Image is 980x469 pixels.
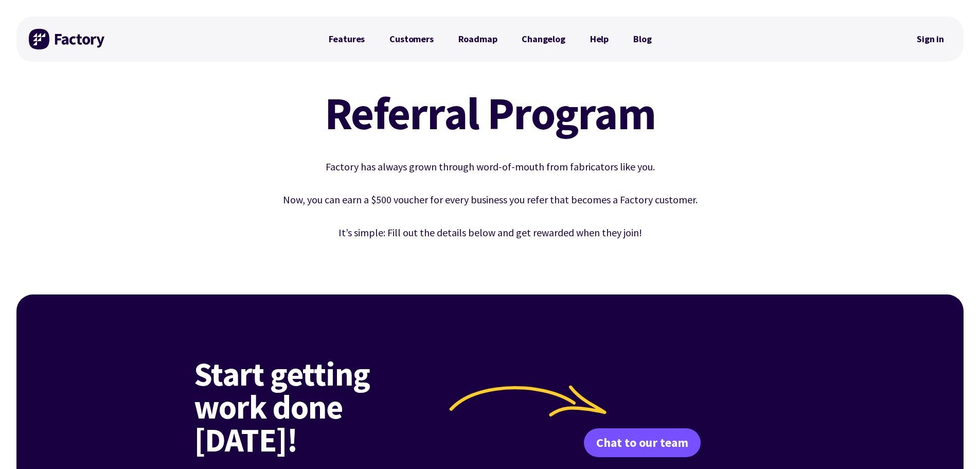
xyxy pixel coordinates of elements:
[316,29,378,49] a: Features
[194,357,447,456] h2: Start getting work done [DATE]!
[578,29,621,49] a: Help
[377,29,446,49] a: Customers
[584,428,701,457] a: Chat to our team
[256,159,724,175] p: Factory has always grown through word-of-mouth from fabricators like you.
[256,224,724,241] p: It’s simple: Fill out the details below and get rewarded when they join!
[446,29,510,49] a: Roadmap
[509,29,577,49] a: Changelog
[256,91,724,136] h1: Referral Program
[910,27,951,51] a: Sign in
[621,29,664,49] a: Blog
[316,29,664,49] nav: Primary Navigation
[910,27,951,51] nav: Secondary Navigation
[29,29,106,49] img: Factory
[256,192,724,208] p: Now, you can earn a $500 voucher for every business you refer that becomes a Factory customer.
